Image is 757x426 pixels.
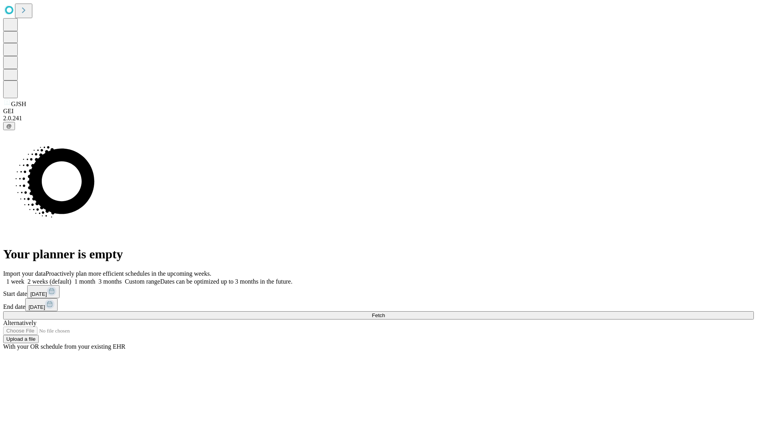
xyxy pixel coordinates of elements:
span: [DATE] [28,304,45,310]
span: Alternatively [3,319,36,326]
span: Dates can be optimized up to 3 months in the future. [160,278,292,285]
span: 3 months [99,278,122,285]
span: Fetch [372,312,385,318]
span: Custom range [125,278,160,285]
button: Upload a file [3,335,39,343]
div: Start date [3,285,754,298]
span: 1 month [75,278,95,285]
span: GJSH [11,101,26,107]
div: 2.0.241 [3,115,754,122]
h1: Your planner is empty [3,247,754,262]
button: @ [3,122,15,130]
span: Proactively plan more efficient schedules in the upcoming weeks. [46,270,211,277]
span: 1 week [6,278,24,285]
span: 2 weeks (default) [28,278,71,285]
span: Import your data [3,270,46,277]
div: GEI [3,108,754,115]
button: Fetch [3,311,754,319]
button: [DATE] [27,285,60,298]
span: @ [6,123,12,129]
button: [DATE] [25,298,58,311]
div: End date [3,298,754,311]
span: [DATE] [30,291,47,297]
span: With your OR schedule from your existing EHR [3,343,125,350]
